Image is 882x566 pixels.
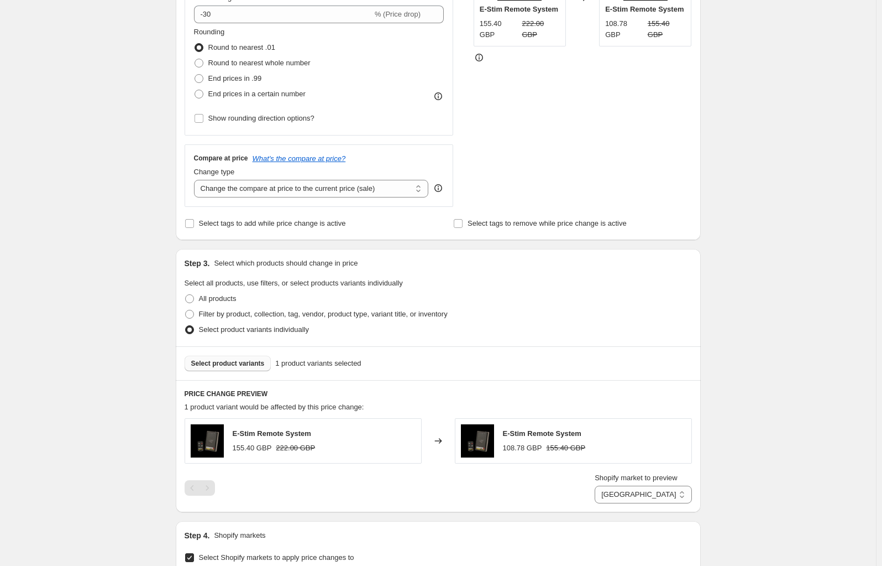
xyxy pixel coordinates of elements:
h6: PRICE CHANGE PREVIEW [185,390,692,398]
span: % (Price drop) [375,10,421,18]
span: E-Stim Remote System [503,429,581,438]
span: Round to nearest whole number [208,59,311,67]
div: 155.40 GBP [480,18,518,40]
span: End prices in a certain number [208,90,306,98]
h2: Step 3. [185,258,210,269]
span: Select product variants individually [199,325,309,334]
span: E-Stim Remote System [605,5,684,13]
span: Select product variants [191,359,265,368]
p: Select which products should change in price [214,258,358,269]
img: E-Stim_Remote_System_80x.png [461,424,494,458]
p: Shopify markets [214,530,265,541]
h2: Step 4. [185,530,210,541]
button: What's the compare at price? [253,154,346,163]
div: help [433,183,444,194]
strike: 222.00 GBP [276,443,315,454]
div: 108.78 GBP [605,18,643,40]
span: E-Stim Remote System [480,5,558,13]
div: 155.40 GBP [233,443,272,454]
span: Select tags to add while price change is active [199,219,346,227]
h3: Compare at price [194,154,248,163]
span: Change type [194,168,235,176]
img: E-Stim_Remote_System_80x.png [191,424,224,458]
strike: 222.00 GBP [522,18,560,40]
nav: Pagination [185,480,215,496]
strike: 155.40 GBP [648,18,686,40]
span: Select all products, use filters, or select products variants individually [185,279,403,287]
span: All products [199,294,237,303]
span: Round to nearest .01 [208,43,275,51]
div: 108.78 GBP [503,443,542,454]
button: Select product variants [185,356,271,371]
span: Select Shopify markets to apply price changes to [199,553,354,562]
span: End prices in .99 [208,74,262,82]
strike: 155.40 GBP [546,443,585,454]
input: -15 [194,6,372,23]
span: 1 product variant would be affected by this price change: [185,403,364,411]
span: Rounding [194,28,225,36]
span: Filter by product, collection, tag, vendor, product type, variant title, or inventory [199,310,448,318]
span: Select tags to remove while price change is active [468,219,627,227]
span: Shopify market to preview [595,474,678,482]
span: E-Stim Remote System [233,429,311,438]
span: Show rounding direction options? [208,114,314,122]
span: 1 product variants selected [275,358,361,369]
